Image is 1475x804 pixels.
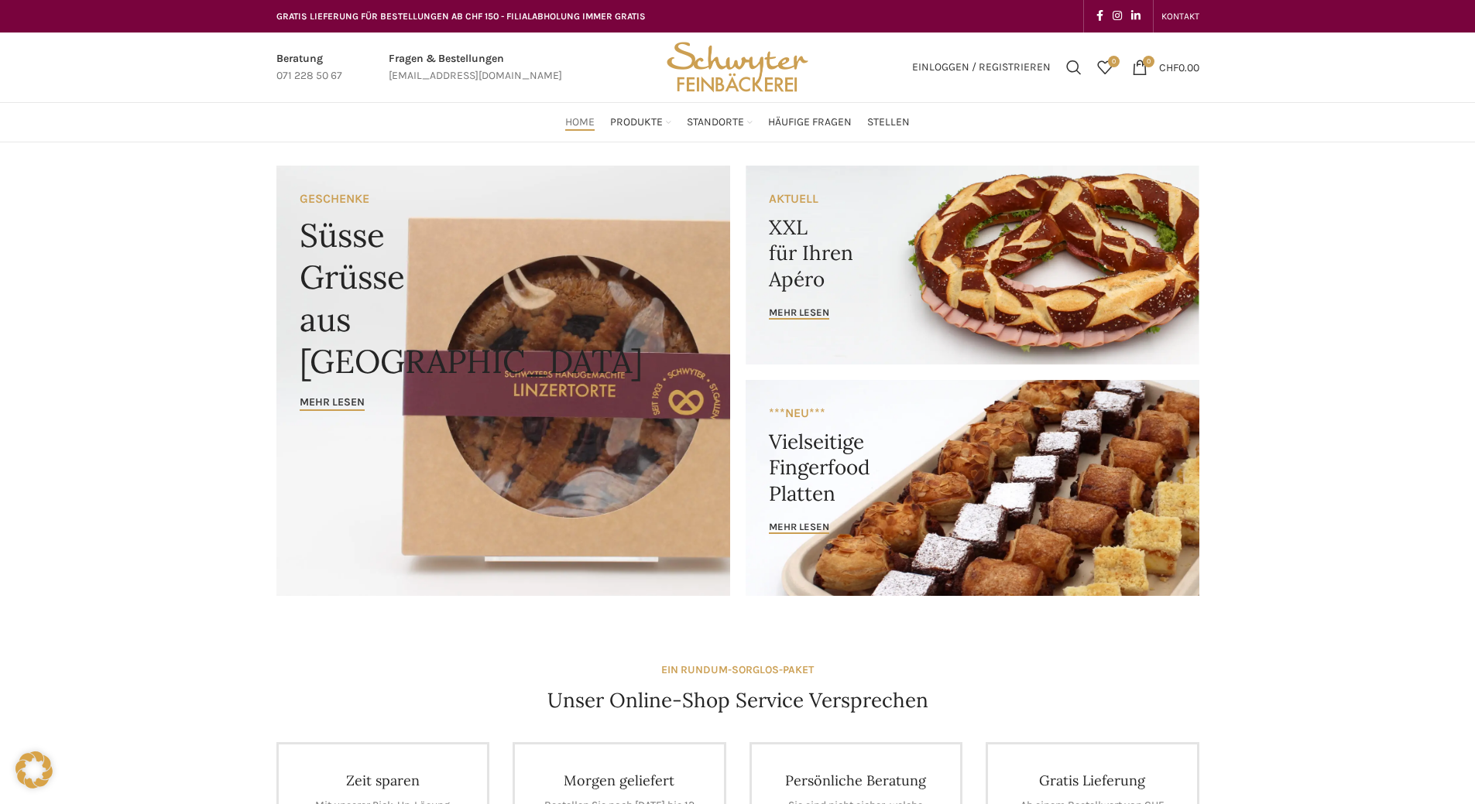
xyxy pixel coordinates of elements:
[661,663,814,676] strong: EIN RUNDUM-SORGLOS-PAKET
[1154,1,1207,32] div: Secondary navigation
[904,52,1058,83] a: Einloggen / Registrieren
[1143,56,1154,67] span: 0
[276,166,730,596] a: Banner link
[746,166,1199,364] a: Banner link
[1159,60,1178,74] span: CHF
[1127,5,1145,27] a: Linkedin social link
[661,33,813,102] img: Bäckerei Schwyter
[1159,60,1199,74] bdi: 0.00
[1092,5,1108,27] a: Facebook social link
[687,107,753,138] a: Standorte
[276,11,646,22] span: GRATIS LIEFERUNG FÜR BESTELLUNGEN AB CHF 150 - FILIALABHOLUNG IMMER GRATIS
[687,115,744,130] span: Standorte
[1089,52,1120,83] div: Meine Wunschliste
[1089,52,1120,83] a: 0
[661,60,813,73] a: Site logo
[389,50,562,85] a: Infobox link
[867,107,910,138] a: Stellen
[1124,52,1207,83] a: 0 CHF0.00
[1058,52,1089,83] a: Suchen
[746,380,1199,596] a: Banner link
[1011,771,1174,789] h4: Gratis Lieferung
[768,115,852,130] span: Häufige Fragen
[565,107,595,138] a: Home
[276,50,342,85] a: Infobox link
[547,686,928,714] h4: Unser Online-Shop Service Versprechen
[912,62,1051,73] span: Einloggen / Registrieren
[610,107,671,138] a: Produkte
[867,115,910,130] span: Stellen
[1161,1,1199,32] a: KONTAKT
[538,771,701,789] h4: Morgen geliefert
[1108,5,1127,27] a: Instagram social link
[1108,56,1120,67] span: 0
[302,771,465,789] h4: Zeit sparen
[610,115,663,130] span: Produkte
[768,107,852,138] a: Häufige Fragen
[775,771,938,789] h4: Persönliche Beratung
[1161,11,1199,22] span: KONTAKT
[269,107,1207,138] div: Main navigation
[565,115,595,130] span: Home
